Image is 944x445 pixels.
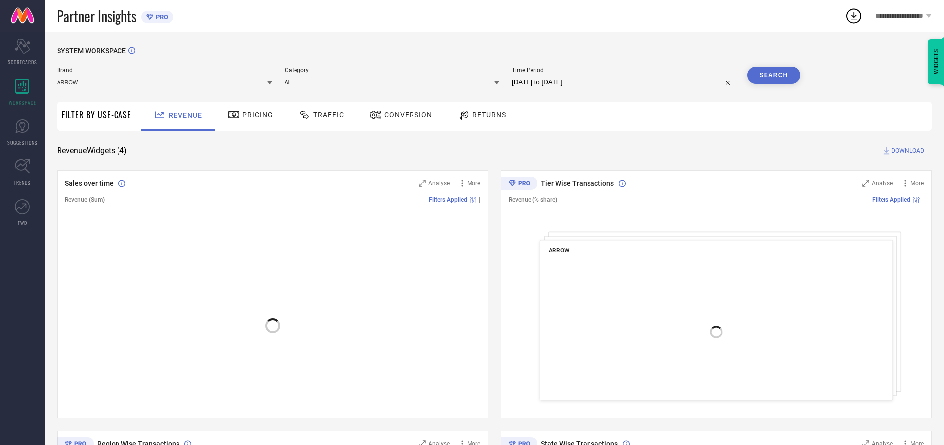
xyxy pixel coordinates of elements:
[509,196,557,203] span: Revenue (% share)
[153,13,168,21] span: PRO
[313,111,344,119] span: Traffic
[57,47,126,55] span: SYSTEM WORKSPACE
[384,111,432,119] span: Conversion
[57,6,136,26] span: Partner Insights
[467,180,480,187] span: More
[428,180,450,187] span: Analyse
[910,180,924,187] span: More
[541,179,614,187] span: Tier Wise Transactions
[862,180,869,187] svg: Zoom
[62,109,131,121] span: Filter By Use-Case
[18,219,27,226] span: FWD
[57,146,127,156] span: Revenue Widgets ( 4 )
[747,67,801,84] button: Search
[872,196,910,203] span: Filters Applied
[845,7,863,25] div: Open download list
[512,76,735,88] input: Select time period
[548,247,569,254] span: ARROW
[429,196,467,203] span: Filters Applied
[479,196,480,203] span: |
[8,58,37,66] span: SCORECARDS
[922,196,924,203] span: |
[512,67,735,74] span: Time Period
[285,67,500,74] span: Category
[169,111,202,119] span: Revenue
[242,111,273,119] span: Pricing
[891,146,924,156] span: DOWNLOAD
[501,177,537,192] div: Premium
[14,179,31,186] span: TRENDS
[9,99,36,106] span: WORKSPACE
[7,139,38,146] span: SUGGESTIONS
[65,196,105,203] span: Revenue (Sum)
[472,111,506,119] span: Returns
[57,67,272,74] span: Brand
[872,180,893,187] span: Analyse
[65,179,114,187] span: Sales over time
[419,180,426,187] svg: Zoom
